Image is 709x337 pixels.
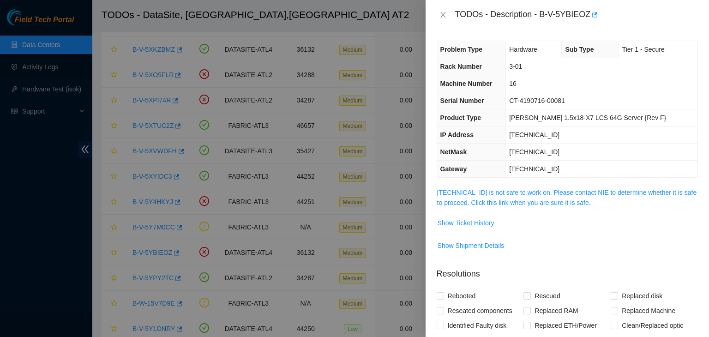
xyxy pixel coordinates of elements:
[444,318,511,333] span: Identified Faulty disk
[455,7,698,22] div: TODOs - Description - B-V-5YBIEOZ
[440,131,474,138] span: IP Address
[509,46,537,53] span: Hardware
[437,11,450,19] button: Close
[437,238,505,253] button: Show Shipment Details
[509,165,559,173] span: [TECHNICAL_ID]
[437,216,495,230] button: Show Ticket History
[509,148,559,156] span: [TECHNICAL_ID]
[509,114,666,121] span: [PERSON_NAME] 1.5x18-X7 LCS 64G Server {Rev F}
[437,260,698,280] p: Resolutions
[618,318,687,333] span: Clean/Replaced optic
[440,46,483,53] span: Problem Type
[509,63,522,70] span: 3-01
[565,46,594,53] span: Sub Type
[440,148,467,156] span: NetMask
[440,63,482,70] span: Rack Number
[622,46,665,53] span: Tier 1 - Secure
[438,218,494,228] span: Show Ticket History
[618,303,679,318] span: Replaced Machine
[438,241,505,251] span: Show Shipment Details
[618,289,666,303] span: Replaced disk
[531,303,582,318] span: Replaced RAM
[509,97,565,104] span: CT-4190716-00081
[444,289,480,303] span: Rebooted
[440,165,467,173] span: Gateway
[440,80,493,87] span: Machine Number
[444,303,516,318] span: Reseated components
[440,114,481,121] span: Product Type
[437,189,697,206] a: [TECHNICAL_ID] is not safe to work on. Please contact NIE to determine whether it is safe to proc...
[440,97,484,104] span: Serial Number
[439,11,447,18] span: close
[531,289,564,303] span: Rescued
[509,131,559,138] span: [TECHNICAL_ID]
[509,80,517,87] span: 16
